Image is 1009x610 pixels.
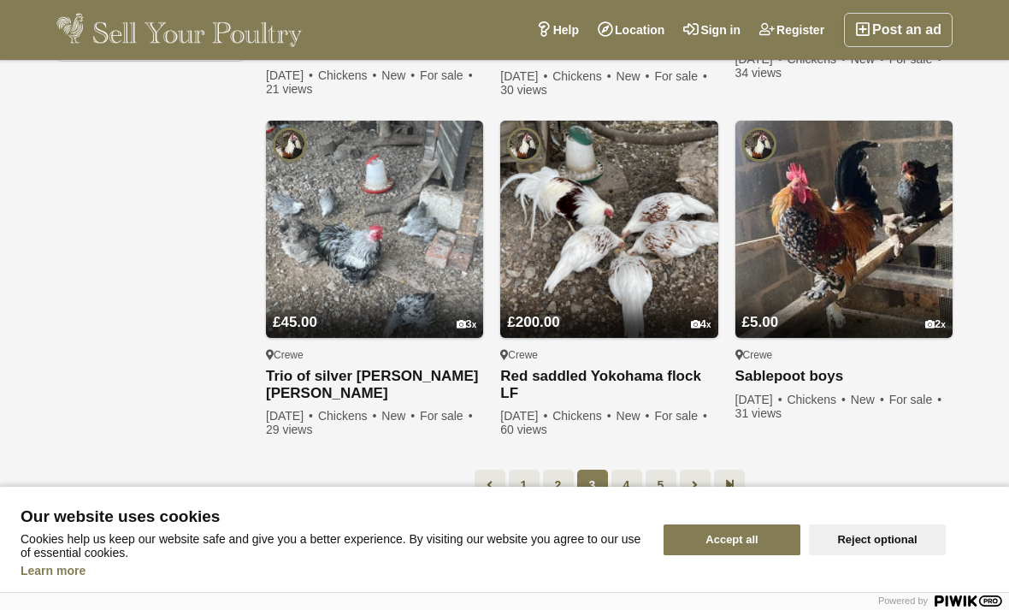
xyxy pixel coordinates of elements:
[266,82,312,96] span: 21 views
[318,409,379,423] span: Chickens
[420,68,474,82] span: For sale
[266,368,483,402] a: Trio of silver [PERSON_NAME] [PERSON_NAME]
[851,393,886,406] span: New
[735,368,953,386] a: Sablepoot boys
[654,409,708,423] span: For sale
[750,13,834,47] a: Register
[500,281,717,338] a: £200.00 4
[507,314,559,330] span: £200.00
[735,393,784,406] span: [DATE]
[266,68,315,82] span: [DATE]
[691,318,711,331] div: 4
[577,470,608,500] span: 3
[318,68,379,82] span: Chickens
[735,348,953,362] div: Crewe
[56,13,302,47] img: Sell Your Poultry
[611,470,642,500] a: 4
[889,393,943,406] span: For sale
[266,121,483,338] img: Trio of silver partridge pekins
[742,314,779,330] span: £5.00
[500,409,549,423] span: [DATE]
[507,127,541,162] img: The Bull Pen
[735,281,953,338] a: £5.00 2
[266,423,312,436] span: 29 views
[878,595,928,606] span: Powered by
[500,69,549,83] span: [DATE]
[457,318,477,331] div: 3
[588,13,674,47] a: Location
[381,409,416,423] span: New
[925,318,946,331] div: 2
[654,69,708,83] span: For sale
[509,470,540,500] a: 1
[500,368,717,402] a: Red saddled Yokohama flock LF
[21,532,643,560] p: Cookies help us keep our website safe and give you a better experience. By visiting our website y...
[674,13,750,47] a: Sign in
[552,69,613,83] span: Chickens
[381,68,416,82] span: New
[500,423,546,436] span: 60 views
[273,314,317,330] span: £45.00
[646,470,676,500] a: 5
[420,409,474,423] span: For sale
[844,13,953,47] a: Post an ad
[266,348,483,362] div: Crewe
[552,409,613,423] span: Chickens
[266,281,483,338] a: £45.00 3
[21,508,643,525] span: Our website uses cookies
[735,406,782,420] span: 31 views
[735,66,782,80] span: 34 views
[21,564,86,577] a: Learn more
[500,83,546,97] span: 30 views
[664,524,800,555] button: Accept all
[500,348,717,362] div: Crewe
[809,524,946,555] button: Reject optional
[617,69,652,83] span: New
[617,409,652,423] span: New
[735,121,953,338] img: Sablepoot boys
[742,127,776,162] img: The Bull Pen
[787,393,847,406] span: Chickens
[543,470,574,500] a: 2
[266,409,315,423] span: [DATE]
[527,13,588,47] a: Help
[273,127,307,162] img: The Bull Pen
[500,121,717,338] img: Red saddled Yokohama flock LF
